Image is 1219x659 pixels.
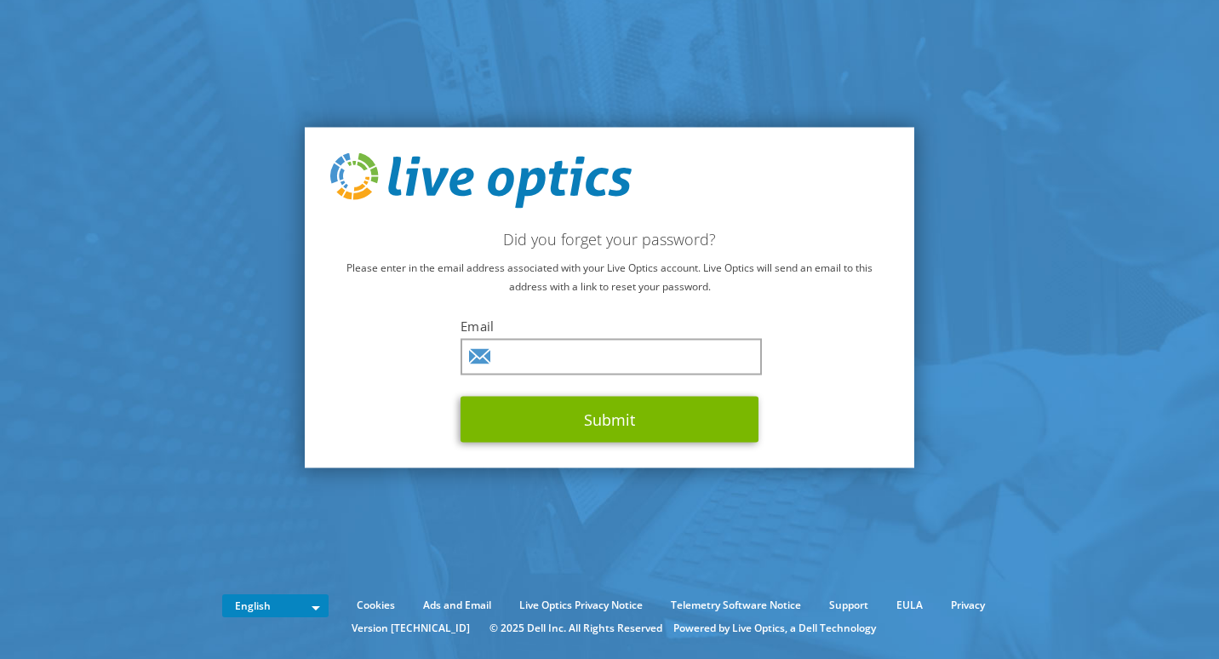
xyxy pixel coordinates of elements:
[330,152,632,209] img: live_optics_svg.svg
[658,596,814,615] a: Telemetry Software Notice
[461,397,758,443] button: Submit
[344,596,408,615] a: Cookies
[330,230,889,249] h2: Did you forget your password?
[461,318,758,335] label: Email
[481,619,671,638] li: © 2025 Dell Inc. All Rights Reserved
[884,596,936,615] a: EULA
[673,619,876,638] li: Powered by Live Optics, a Dell Technology
[816,596,881,615] a: Support
[410,596,504,615] a: Ads and Email
[938,596,998,615] a: Privacy
[343,619,478,638] li: Version [TECHNICAL_ID]
[506,596,655,615] a: Live Optics Privacy Notice
[330,259,889,296] p: Please enter in the email address associated with your Live Optics account. Live Optics will send...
